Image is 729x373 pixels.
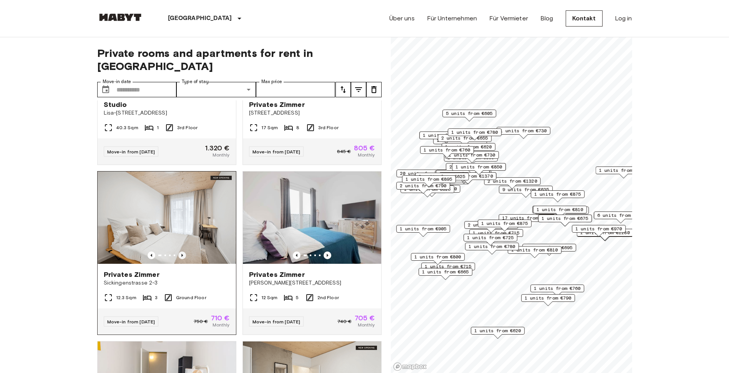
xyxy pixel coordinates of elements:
[445,151,499,163] div: Map marker
[471,327,525,339] div: Map marker
[317,294,339,301] span: 2nd Floor
[469,229,523,241] div: Map marker
[168,14,232,23] p: [GEOGRAPHIC_DATA]
[358,152,375,158] span: Monthly
[404,186,451,193] span: 1 units from €825
[415,173,469,185] div: Map marker
[445,143,492,150] span: 1 units from €620
[393,362,427,371] a: Mapbox logo
[487,178,537,185] span: 2 units from €1320
[104,109,230,117] span: Lisa-[STREET_ADDRESS]
[400,170,449,177] span: 20 units from €655
[423,147,470,153] span: 1 units from €760
[468,221,515,228] span: 2 units from €865
[531,190,585,202] div: Map marker
[243,172,381,264] img: Marketing picture of unit DE-01-008-004-05HF
[463,234,517,246] div: Map marker
[530,285,584,296] div: Map marker
[293,251,301,259] button: Previous image
[98,82,113,97] button: Choose date
[97,47,382,73] span: Private rooms and apartments for rent in [GEOGRAPHIC_DATA]
[116,124,138,131] span: 40.3 Sqm
[465,243,519,255] div: Map marker
[575,225,622,232] span: 1 units from €970
[104,270,159,279] span: Privates Zimmer
[249,100,305,109] span: Privates Zimmer
[442,110,496,122] div: Map marker
[242,171,382,335] a: Marketing picture of unit DE-01-008-004-05HFPrevious imagePrevious imagePrivates Zimmer[PERSON_NA...
[532,206,586,218] div: Map marker
[522,244,576,256] div: Map marker
[261,294,278,301] span: 12 Sqm
[420,146,474,158] div: Map marker
[261,78,282,85] label: Max price
[396,170,453,182] div: Map marker
[502,186,549,193] span: 9 units from €635
[414,253,461,260] span: 1 units from €800
[594,211,648,223] div: Map marker
[497,127,550,139] div: Map marker
[448,128,501,140] div: Map marker
[435,170,491,182] div: Map marker
[449,163,496,170] span: 2 units from €655
[535,206,589,218] div: Map marker
[438,134,492,146] div: Map marker
[178,251,186,259] button: Previous image
[177,124,198,131] span: 3rd Floor
[155,294,158,301] span: 3
[467,234,514,241] span: 1 units from €725
[296,294,299,301] span: 5
[443,173,493,180] span: 1 units from €1370
[484,177,540,189] div: Map marker
[615,14,632,23] a: Log in
[366,82,382,97] button: tune
[572,225,626,237] div: Map marker
[396,225,450,237] div: Map marker
[444,154,498,166] div: Map marker
[355,315,375,321] span: 705 €
[566,10,603,27] a: Kontakt
[502,215,551,221] span: 17 units from €650
[534,285,581,292] span: 1 units from €760
[404,185,460,197] div: Map marker
[324,251,331,259] button: Previous image
[536,206,583,213] span: 1 units from €810
[421,263,475,275] div: Map marker
[252,319,301,325] span: Move-in from [DATE]
[427,14,477,23] a: Für Unternehmen
[418,268,472,280] div: Map marker
[400,182,447,189] span: 2 units from €790
[464,221,518,233] div: Map marker
[538,215,592,226] div: Map marker
[213,152,229,158] span: Monthly
[194,318,208,325] span: 750 €
[107,149,155,155] span: Move-in from [DATE]
[107,319,155,325] span: Move-in from [DATE]
[436,170,490,182] div: Map marker
[473,230,520,236] span: 1 units from €715
[411,253,465,265] div: Map marker
[104,279,230,287] span: Sickingenstrasse 2-3
[525,295,571,301] span: 1 units from €790
[103,78,131,85] label: Move-in date
[499,186,553,198] div: Map marker
[337,148,351,155] span: 845 €
[599,167,648,174] span: 1 units from €1100
[318,124,339,131] span: 3rd Floor
[182,78,209,85] label: Type of stay
[498,214,555,226] div: Map marker
[400,185,454,197] div: Map marker
[423,132,470,139] span: 1 units from €620
[468,243,515,250] span: 1 units from €780
[205,145,229,152] span: 1.320 €
[511,246,558,253] span: 1 units from €810
[335,82,351,97] button: tune
[400,225,447,232] span: 1 units from €905
[489,14,528,23] a: Für Vermieter
[157,124,159,131] span: 1
[98,172,236,264] img: Marketing picture of unit DE-01-477-035-03
[425,263,472,270] span: 1 units from €715
[533,206,587,218] div: Map marker
[521,294,575,306] div: Map marker
[358,321,375,328] span: Monthly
